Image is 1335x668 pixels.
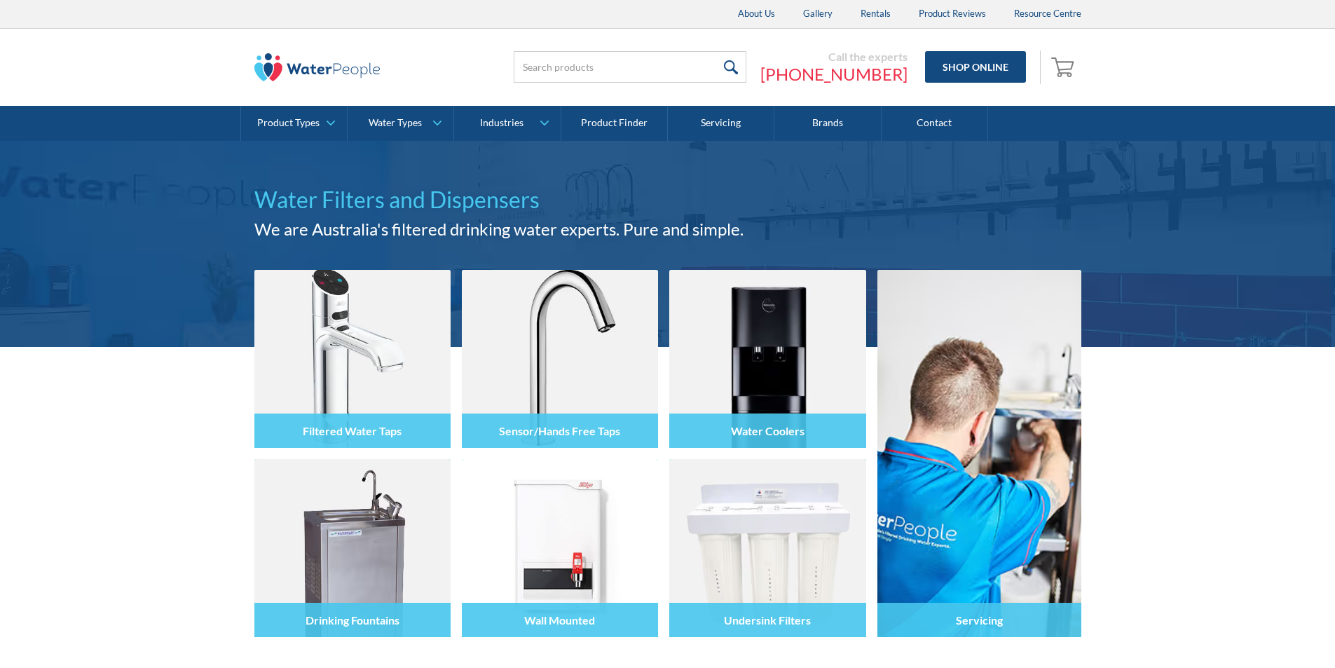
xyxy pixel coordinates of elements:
div: Industries [480,117,523,129]
img: Drinking Fountains [254,459,451,637]
h4: Drinking Fountains [306,613,399,627]
img: Wall Mounted [462,459,658,637]
a: Product Types [241,106,347,141]
a: Contact [882,106,988,141]
img: Sensor/Hands Free Taps [462,270,658,448]
a: Brands [774,106,881,141]
div: Product Types [257,117,320,129]
h4: Sensor/Hands Free Taps [499,424,620,437]
h4: Wall Mounted [524,613,595,627]
a: Open empty cart [1048,50,1081,84]
a: Water Types [348,106,453,141]
img: Water Coolers [669,270,865,448]
img: shopping cart [1051,55,1078,78]
h4: Filtered Water Taps [303,424,402,437]
a: Product Finder [561,106,668,141]
a: Industries [454,106,560,141]
a: [PHONE_NUMBER] [760,64,908,85]
h4: Undersink Filters [724,613,811,627]
img: Undersink Filters [669,459,865,637]
div: Water Types [369,117,422,129]
a: Shop Online [925,51,1026,83]
h4: Servicing [956,613,1003,627]
img: Filtered Water Taps [254,270,451,448]
h4: Water Coolers [731,424,805,437]
input: Search products [514,51,746,83]
a: Servicing [668,106,774,141]
div: Call the experts [760,50,908,64]
img: The Water People [254,53,381,81]
a: Servicing [877,270,1081,637]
